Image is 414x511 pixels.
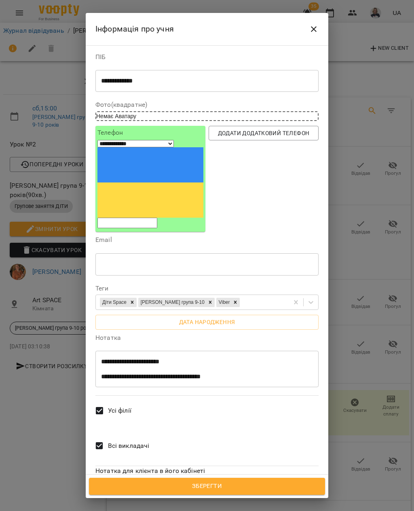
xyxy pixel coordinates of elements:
[304,19,323,39] button: Close
[209,126,319,140] button: Додати додатковий телефон
[215,128,312,138] span: Додати додатковий телефон
[95,285,319,292] label: Теги
[95,315,319,329] button: Дата народження
[100,298,128,307] div: Діти Space
[95,335,319,341] label: Нотатка
[97,147,203,218] img: Ukraine
[95,237,319,243] label: Email
[108,441,150,451] span: Всі викладачі
[138,298,206,307] div: [PERSON_NAME] група 9-10
[108,406,131,416] span: Усі філії
[95,23,174,35] h6: Інформація про учня
[95,102,319,108] label: Фото(квадратне)
[97,140,174,147] select: Phone number country
[89,478,325,495] button: Зберегти
[216,298,231,307] div: Viber
[102,317,312,327] span: Дата народження
[98,481,316,492] span: Зберегти
[95,54,319,60] label: ПІБ
[95,466,319,476] p: Нотатка для клієнта в його кабінеті
[96,113,136,119] span: Немає Аватару
[97,129,203,136] label: Телефон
